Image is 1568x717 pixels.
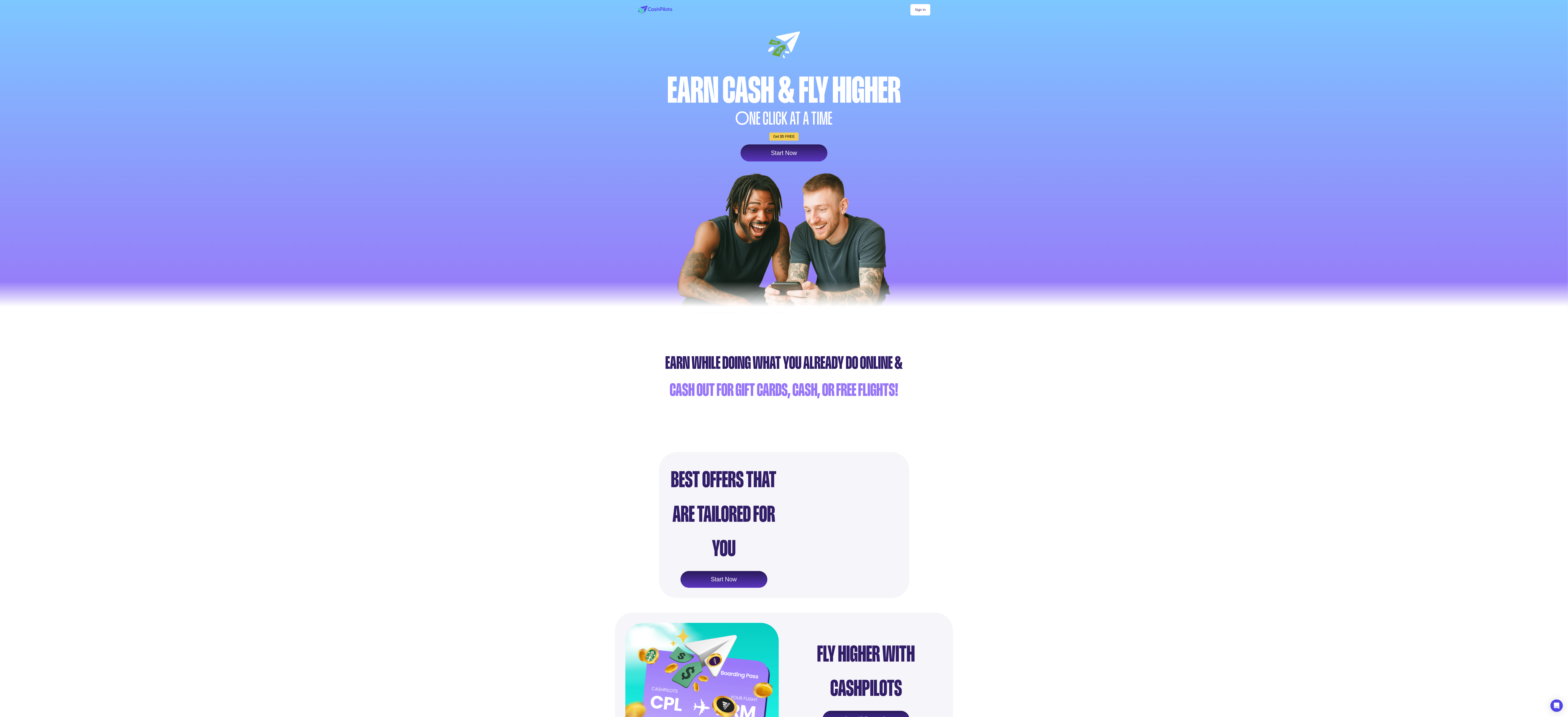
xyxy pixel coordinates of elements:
[3,376,1565,403] div: cash out for gift cards, cash, or free flights!
[638,6,672,14] img: logo
[769,133,799,141] a: Get $5 FREE
[669,462,779,566] div: Best Offers that are Tailored for You
[681,571,767,588] a: Start Now
[637,110,932,127] div: NE CLICK AT A TIME
[3,349,1565,376] div: Earn while doing what you already do online &
[637,72,932,108] div: Earn Cash & Fly higher
[1550,699,1563,712] div: Open Intercom Messenger
[795,637,937,706] div: Fly Higher with CashPilots
[910,4,930,15] a: Sign In
[735,110,749,127] span: O
[741,144,827,161] a: Start Now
